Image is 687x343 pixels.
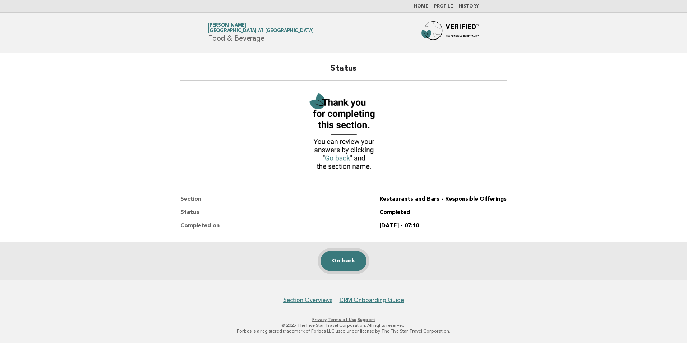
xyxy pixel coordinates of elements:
dt: Section [180,193,379,206]
p: © 2025 The Five Star Travel Corporation. All rights reserved. [124,323,563,328]
p: · · [124,317,563,323]
a: [PERSON_NAME][GEOGRAPHIC_DATA] at [GEOGRAPHIC_DATA] [208,23,314,33]
dt: Completed on [180,219,379,232]
a: History [459,4,479,9]
dd: Restaurants and Bars - Responsible Offerings [379,193,507,206]
a: Support [358,317,375,322]
a: Section Overviews [283,297,332,304]
a: DRM Onboarding Guide [340,297,404,304]
a: Terms of Use [328,317,356,322]
h2: Status [180,63,507,81]
a: Go back [321,251,366,271]
a: Home [414,4,428,9]
dd: Completed [379,206,507,219]
a: Profile [434,4,453,9]
h1: Food & Beverage [208,23,314,42]
img: Verified [304,89,383,175]
a: Privacy [312,317,327,322]
p: Forbes is a registered trademark of Forbes LLC used under license by The Five Star Travel Corpora... [124,328,563,334]
img: Forbes Travel Guide [421,21,479,44]
dt: Status [180,206,379,219]
dd: [DATE] - 07:10 [379,219,507,232]
span: [GEOGRAPHIC_DATA] at [GEOGRAPHIC_DATA] [208,29,314,33]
